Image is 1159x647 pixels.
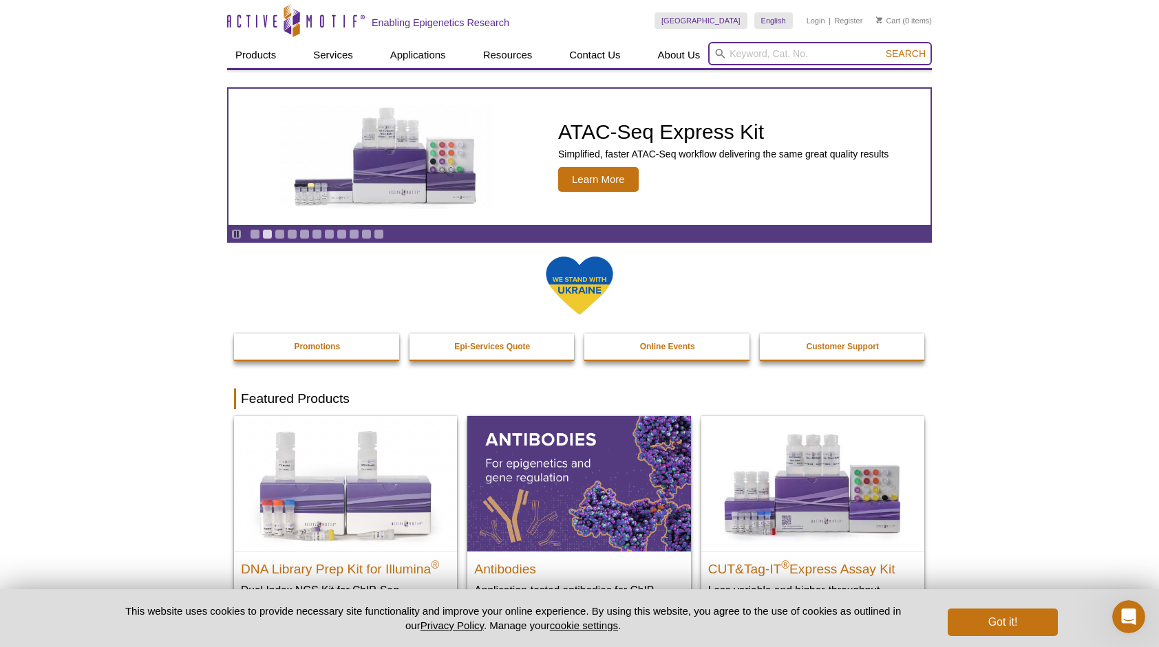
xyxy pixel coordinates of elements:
[558,167,639,192] span: Learn More
[294,342,340,351] strong: Promotions
[431,558,439,570] sup: ®
[708,583,917,611] p: Less variable and higher-throughput genome-wide profiling of histone marks​.
[545,255,614,316] img: We Stand With Ukraine
[101,604,925,633] p: This website uses cookies to provide necessary site functionality and improve your online experie...
[467,416,690,624] a: All Antibodies Antibodies Application-tested antibodies for ChIP, CUT&Tag, and CUT&RUN.
[410,333,576,360] a: Epi-Services Quote
[474,556,683,576] h2: Antibodies
[640,342,695,351] strong: Online Events
[876,16,900,25] a: Cart
[550,619,618,631] button: cookie settings
[1112,600,1145,633] iframe: Intercom live chat
[228,89,931,225] a: ATAC-Seq Express Kit ATAC-Seq Express Kit Simplified, faster ATAC-Seq workflow delivering the sam...
[886,48,926,59] span: Search
[701,416,924,551] img: CUT&Tag-IT® Express Assay Kit
[250,229,260,239] a: Go to slide 1
[708,42,932,65] input: Keyword, Cat. No.
[558,148,889,160] p: Simplified, faster ATAC-Seq workflow delivering the same great quality results
[807,342,879,351] strong: Customer Support
[262,229,273,239] a: Go to slide 2
[467,416,690,551] img: All Antibodies
[834,16,862,25] a: Register
[372,17,509,29] h2: Enabling Epigenetics Research
[760,333,926,360] a: Customer Support
[754,12,793,29] a: English
[421,619,484,631] a: Privacy Policy
[382,42,454,68] a: Applications
[584,333,751,360] a: Online Events
[650,42,709,68] a: About Us
[349,229,359,239] a: Go to slide 9
[231,229,242,239] a: Toggle autoplay
[561,42,628,68] a: Contact Us
[807,16,825,25] a: Login
[361,229,372,239] a: Go to slide 10
[781,558,789,570] sup: ®
[287,229,297,239] a: Go to slide 4
[882,47,930,60] button: Search
[876,12,932,29] li: (0 items)
[227,42,284,68] a: Products
[228,89,931,225] article: ATAC-Seq Express Kit
[241,556,450,576] h2: DNA Library Prep Kit for Illumina
[324,229,334,239] a: Go to slide 7
[234,416,457,638] a: DNA Library Prep Kit for Illumina DNA Library Prep Kit for Illumina® Dual Index NGS Kit for ChIP-...
[305,42,361,68] a: Services
[299,229,310,239] a: Go to slide 5
[475,42,541,68] a: Resources
[337,229,347,239] a: Go to slide 8
[234,388,925,409] h2: Featured Products
[558,122,889,142] h2: ATAC-Seq Express Kit
[474,583,683,611] p: Application-tested antibodies for ChIP, CUT&Tag, and CUT&RUN.
[275,229,285,239] a: Go to slide 3
[701,416,924,624] a: CUT&Tag-IT® Express Assay Kit CUT&Tag-IT®Express Assay Kit Less variable and higher-throughput ge...
[948,608,1058,636] button: Got it!
[454,342,530,351] strong: Epi-Services Quote
[234,416,457,551] img: DNA Library Prep Kit for Illumina
[829,12,831,29] li: |
[234,333,401,360] a: Promotions
[273,105,500,209] img: ATAC-Seq Express Kit
[312,229,322,239] a: Go to slide 6
[708,556,917,576] h2: CUT&Tag-IT Express Assay Kit
[655,12,747,29] a: [GEOGRAPHIC_DATA]
[374,229,384,239] a: Go to slide 11
[241,583,450,625] p: Dual Index NGS Kit for ChIP-Seq, CUT&RUN, and ds methylated DNA assays.
[876,17,882,23] img: Your Cart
